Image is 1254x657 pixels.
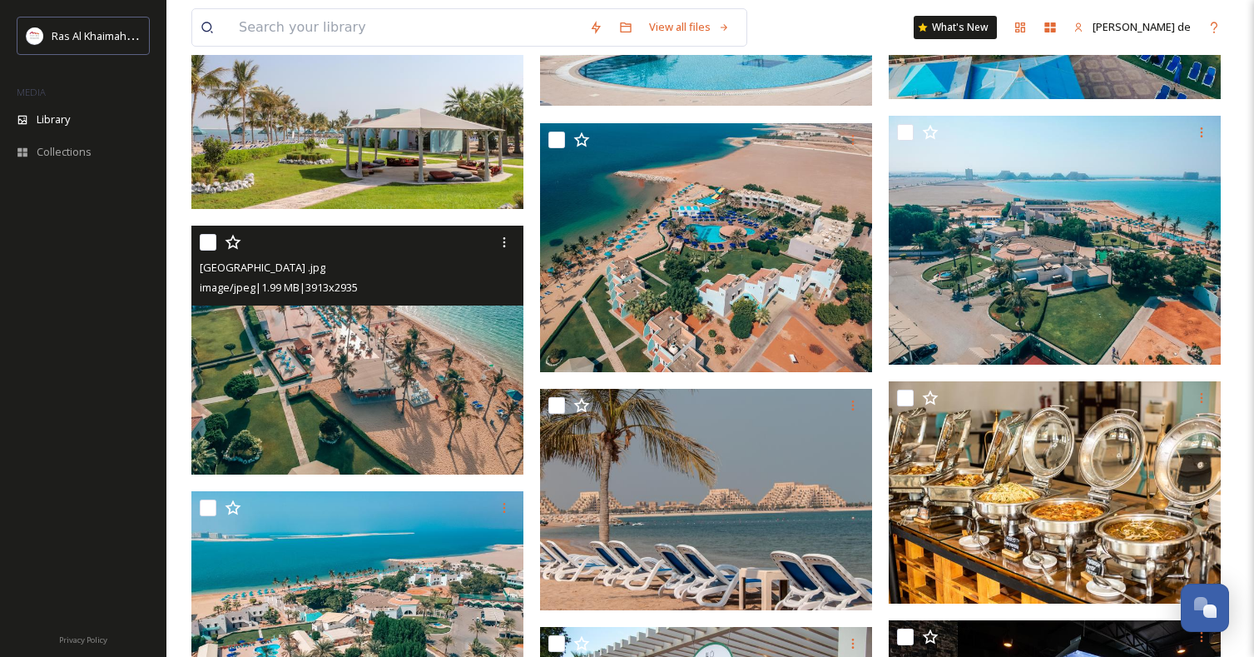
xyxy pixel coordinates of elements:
img: BM Beach Resort .jpg [889,116,1221,365]
span: image/jpeg | 1.99 MB | 3913 x 2935 [200,280,358,295]
span: Collections [37,144,92,160]
a: [PERSON_NAME] de [1065,11,1199,43]
button: Open Chat [1181,584,1229,632]
span: [GEOGRAPHIC_DATA] .jpg [200,260,325,275]
img: Beach.jpg [540,389,872,610]
img: Oasis Restaurant.jpg [889,381,1221,603]
img: Logo_RAKTDA_RGB-01.png [27,27,43,44]
span: Privacy Policy [59,635,107,645]
span: Ras Al Khaimah Tourism Development Authority [52,27,287,43]
span: [PERSON_NAME] de [1093,19,1191,34]
img: BM Beach Resort .jpg [540,123,872,372]
a: What's New [914,16,997,39]
a: View all files [641,11,738,43]
img: BM Beach Resort .jpg [191,226,523,475]
span: MEDIA [17,86,46,98]
input: Search your library [230,9,581,46]
span: Library [37,112,70,127]
a: Privacy Policy [59,629,107,649]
